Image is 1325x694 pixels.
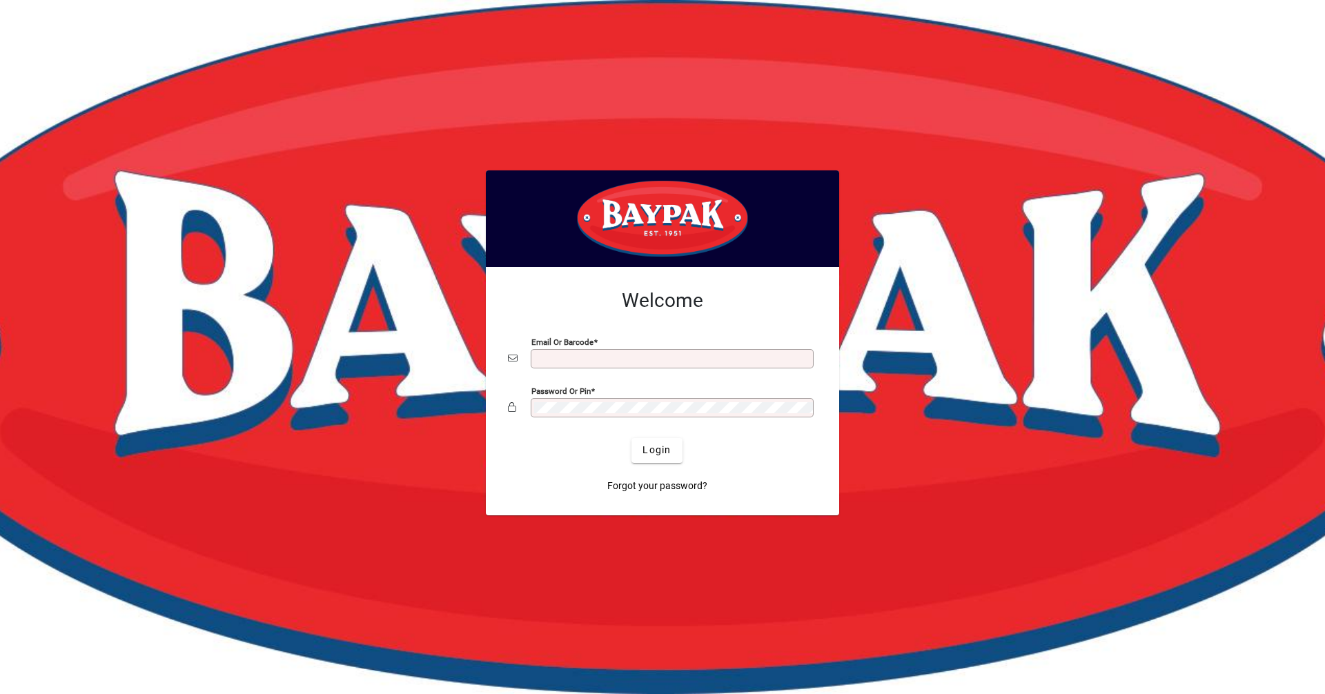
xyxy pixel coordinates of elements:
[607,479,707,493] span: Forgot your password?
[642,443,671,457] span: Login
[508,289,817,313] h2: Welcome
[602,474,713,499] a: Forgot your password?
[531,386,591,395] mat-label: Password or Pin
[631,438,682,463] button: Login
[531,337,593,346] mat-label: Email or Barcode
